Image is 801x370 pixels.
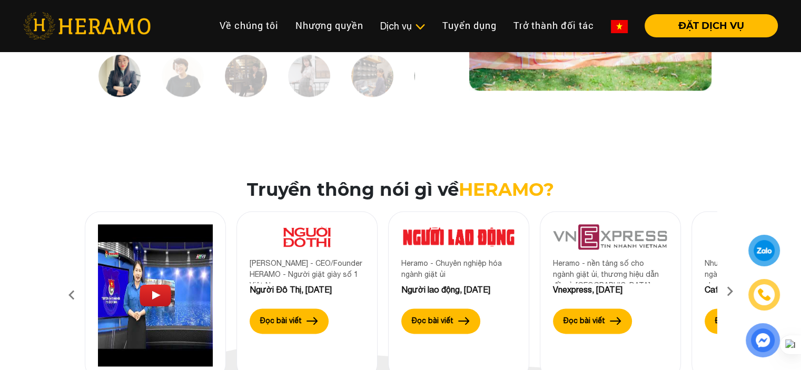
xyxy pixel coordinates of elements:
img: 10.png [401,224,516,249]
label: Đọc bài viết [412,315,453,326]
label: Đọc bài viết [715,315,757,326]
a: Nhượng quyền [287,14,372,37]
a: phone-icon [750,281,778,309]
img: 11.png [250,224,364,249]
img: heramo-logo.png [23,12,151,39]
img: phone-icon [757,288,771,302]
img: vn-flag.png [611,20,628,33]
img: Thanh%20Hu%E1%BB%B3nh_OD.jpg [98,55,141,97]
img: arrow [306,317,318,324]
h2: Truyền thông nói gì về [8,179,793,201]
img: Ch%C3%A2u%20Giang.jpg [351,55,393,97]
a: Về chúng tôi [211,14,287,37]
div: Heramo - Chuyên nghiệp hóa ngành giặt ủi [401,258,516,283]
div: Vnexpress, [DATE] [553,283,668,296]
img: subToggleIcon [414,22,426,32]
div: Heramo - nền tảng số cho ngành giặt ủi, thương hiệu dẫn đầu ở [GEOGRAPHIC_DATA] [553,258,668,283]
img: arrow [610,317,621,324]
a: ĐẶT DỊCH VỤ [636,21,778,31]
label: Đọc bài viết [563,315,605,326]
img: arrow [458,317,470,324]
span: HERAMO? [459,178,554,201]
img: khanh_linh.jpg [162,55,204,97]
img: Vy%20L%C3%8A.jpg [288,55,330,97]
a: Trở thành đối tác [505,14,602,37]
label: Đọc bài viết [260,315,302,326]
img: Play Video [140,284,171,306]
a: Tuyển dụng [434,14,505,37]
div: Người Đô Thị, [DATE] [250,283,364,296]
div: Dịch vụ [380,19,426,33]
img: 9.png [553,224,668,249]
img: Heramo introduction video [98,224,213,366]
div: [PERSON_NAME] - CEO/Founder HERAMO - Người giặt giày số 1 Việt Nam [250,258,364,283]
img: Gia%20B%E1%BA%A3o.jpg [225,55,267,97]
button: ĐẶT DỊCH VỤ [645,14,778,37]
div: Người lao động, [DATE] [401,283,516,296]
